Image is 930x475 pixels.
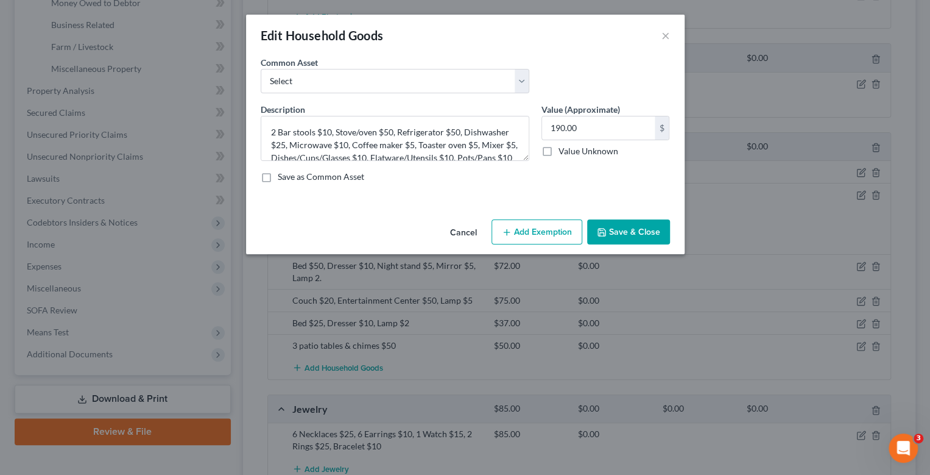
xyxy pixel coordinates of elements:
[440,221,487,245] button: Cancel
[261,27,384,44] div: Edit Household Goods
[655,116,669,140] div: $
[261,56,318,69] label: Common Asset
[558,145,618,157] label: Value Unknown
[914,434,923,443] span: 3
[661,28,670,43] button: ×
[278,171,364,183] label: Save as Common Asset
[491,220,582,245] button: Add Exemption
[541,103,620,116] label: Value (Approximate)
[261,104,305,115] span: Description
[587,220,670,245] button: Save & Close
[542,116,655,140] input: 0.00
[889,434,918,463] iframe: Intercom live chat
